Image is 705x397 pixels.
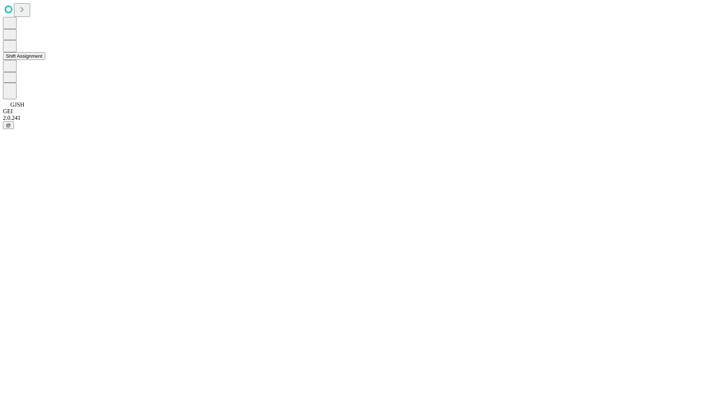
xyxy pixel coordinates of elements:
button: Shift Assignment [3,52,45,60]
div: 2.0.241 [3,115,702,121]
span: GJSH [10,101,24,108]
span: @ [6,122,11,128]
div: GEI [3,108,702,115]
button: @ [3,121,14,129]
